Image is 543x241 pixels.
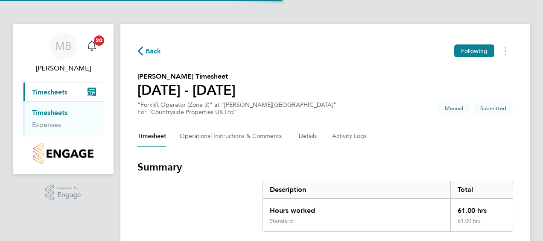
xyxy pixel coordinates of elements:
[33,143,93,164] img: countryside-properties-logo-retina.png
[55,41,71,52] span: MB
[23,143,103,164] a: Go to home page
[450,181,513,198] div: Total
[263,199,450,217] div: Hours worked
[454,44,494,57] button: Following
[137,160,513,174] h3: Summary
[13,24,114,174] nav: Main navigation
[57,191,81,199] span: Engage
[32,88,67,96] span: Timesheets
[83,32,100,60] a: 20
[137,109,336,116] div: For "Countryside Properties UK Ltd"
[32,120,61,129] a: Expenses
[461,47,488,55] span: Following
[137,82,236,99] h1: [DATE] - [DATE]
[137,71,236,82] h2: [PERSON_NAME] Timesheet
[146,46,161,56] span: Back
[332,126,368,147] button: Activity Logs
[473,101,513,115] span: This timesheet is Submitted.
[23,101,103,136] div: Timesheets
[180,126,285,147] button: Operational Instructions & Comments
[137,46,161,56] button: Back
[450,199,513,217] div: 61.00 hrs
[57,185,81,192] span: Powered by
[23,63,103,73] span: Mark Burnett
[45,185,82,201] a: Powered byEngage
[498,44,513,58] button: Timesheets Menu
[263,181,450,198] div: Description
[23,82,103,101] button: Timesheets
[137,126,166,147] button: Timesheet
[263,181,513,232] div: Summary
[32,109,67,117] a: Timesheets
[450,217,513,231] div: 61.00 hrs
[94,35,104,46] span: 20
[299,126,318,147] button: Details
[23,32,103,73] a: MB[PERSON_NAME]
[270,217,293,224] div: Standard
[438,101,470,115] span: This timesheet was manually created.
[137,101,336,116] div: "Forklift Operator (Zone 3)" at "[PERSON_NAME][GEOGRAPHIC_DATA]"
